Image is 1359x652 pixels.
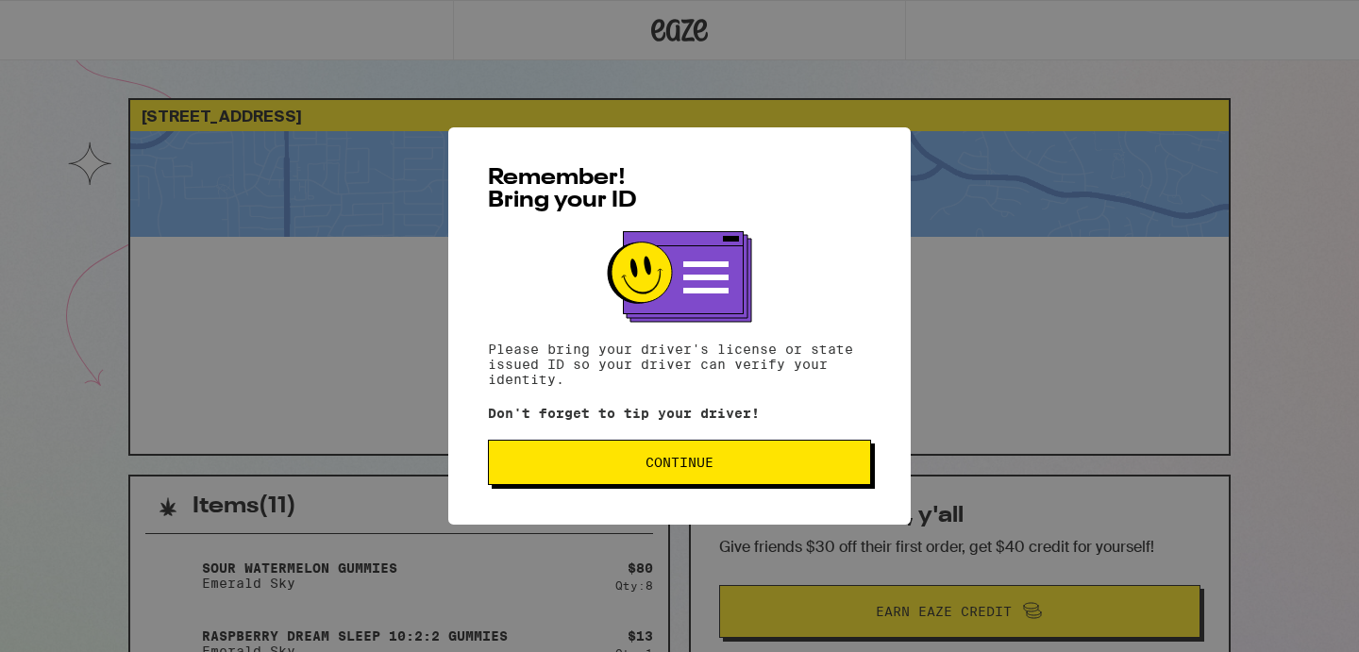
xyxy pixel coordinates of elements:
span: Continue [646,456,713,469]
button: Continue [488,440,871,485]
p: Don't forget to tip your driver! [488,406,871,421]
p: Please bring your driver's license or state issued ID so your driver can verify your identity. [488,342,871,387]
span: Hi. Need any help? [11,13,136,28]
span: Remember! Bring your ID [488,167,637,212]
